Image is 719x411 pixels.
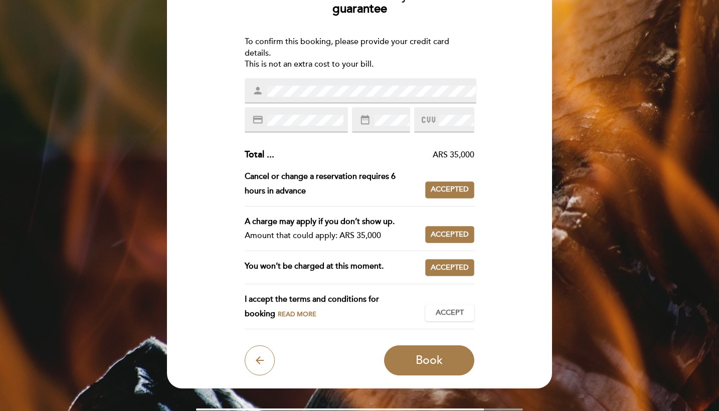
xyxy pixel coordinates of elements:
[278,310,316,318] span: Read more
[416,353,443,367] span: Book
[425,181,474,198] button: Accepted
[274,149,475,161] div: ARS 35,000
[245,215,418,229] div: A charge may apply if you don’t show up.
[359,114,371,125] i: date_range
[425,304,474,321] button: Accept
[252,114,263,125] i: credit_card
[245,149,274,160] span: Total ...
[332,2,387,16] b: guarantee
[425,226,474,243] button: Accepted
[254,354,266,366] i: arrow_back
[245,229,418,243] div: Amount that could apply: ARS 35,000
[245,169,426,198] div: Cancel or change a reservation requires 6 hours in advance
[425,259,474,276] button: Accepted
[252,85,263,96] i: person
[431,230,469,240] span: Accepted
[384,345,474,375] button: Book
[436,308,464,318] span: Accept
[245,36,475,71] div: To confirm this booking, please provide your credit card details. This is not an extra cost to yo...
[431,184,469,195] span: Accepted
[245,292,426,321] div: I accept the terms and conditions for booking
[245,259,426,276] div: You won’t be charged at this moment.
[431,263,469,273] span: Accepted
[245,345,275,375] button: arrow_back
